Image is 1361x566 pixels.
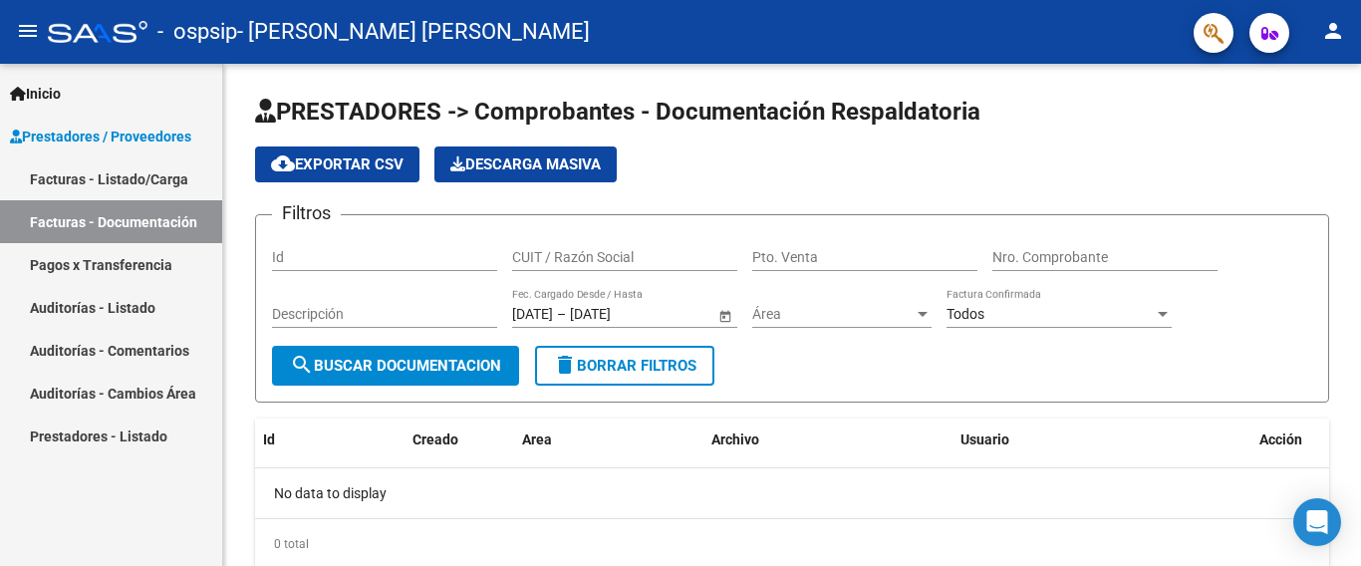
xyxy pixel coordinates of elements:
[255,468,1329,518] div: No data to display
[522,431,552,447] span: Area
[1251,419,1351,461] datatable-header-cell: Acción
[557,306,566,323] span: –
[570,306,668,323] input: Fecha fin
[255,98,980,126] span: PRESTADORES -> Comprobantes - Documentación Respaldatoria
[16,19,40,43] mat-icon: menu
[703,419,953,461] datatable-header-cell: Archivo
[553,357,696,375] span: Borrar Filtros
[10,126,191,147] span: Prestadores / Proveedores
[405,419,514,461] datatable-header-cell: Creado
[237,10,590,54] span: - [PERSON_NAME] [PERSON_NAME]
[412,431,458,447] span: Creado
[290,353,314,377] mat-icon: search
[535,346,714,386] button: Borrar Filtros
[947,306,984,322] span: Todos
[553,353,577,377] mat-icon: delete
[960,431,1009,447] span: Usuario
[263,431,275,447] span: Id
[271,151,295,175] mat-icon: cloud_download
[157,10,237,54] span: - ospsip
[271,155,404,173] span: Exportar CSV
[434,146,617,182] button: Descarga Masiva
[10,83,61,105] span: Inicio
[450,155,601,173] span: Descarga Masiva
[711,431,759,447] span: Archivo
[512,306,553,323] input: Fecha inicio
[514,419,703,461] datatable-header-cell: Area
[714,305,735,326] button: Open calendar
[255,146,419,182] button: Exportar CSV
[1259,431,1302,447] span: Acción
[272,346,519,386] button: Buscar Documentacion
[272,199,341,227] h3: Filtros
[752,306,914,323] span: Área
[434,146,617,182] app-download-masive: Descarga masiva de comprobantes (adjuntos)
[1321,19,1345,43] mat-icon: person
[290,357,501,375] span: Buscar Documentacion
[255,419,335,461] datatable-header-cell: Id
[953,419,1251,461] datatable-header-cell: Usuario
[1293,498,1341,546] div: Open Intercom Messenger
